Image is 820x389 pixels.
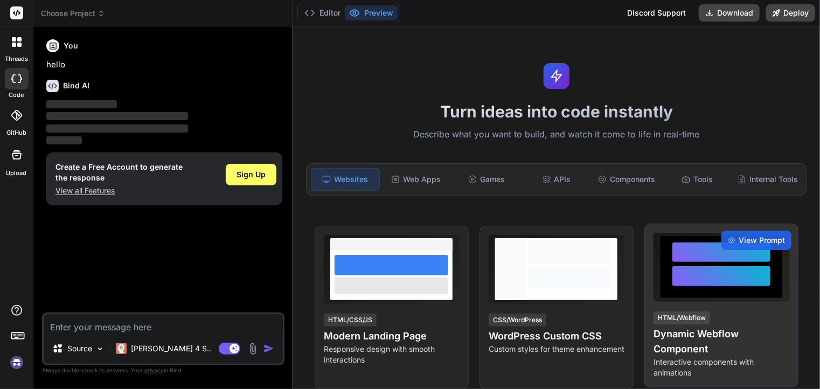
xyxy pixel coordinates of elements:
button: Download [699,4,760,22]
span: ‌ [46,100,117,108]
div: HTML/Webflow [654,311,710,324]
p: View all Features [55,185,183,196]
label: GitHub [6,128,26,137]
p: [PERSON_NAME] 4 S.. [131,343,211,354]
div: HTML/CSS/JS [324,314,377,327]
label: code [9,91,24,100]
span: Choose Project [41,8,105,19]
div: Websites [311,168,380,191]
p: Describe what you want to build, and watch it come to life in real-time [300,128,814,142]
span: privacy [144,367,164,373]
h4: Dynamic Webflow Component [654,327,789,357]
button: Editor [300,5,345,20]
span: ‌ [46,112,188,120]
span: ‌ [46,124,188,133]
span: View Prompt [739,235,785,246]
h4: Modern Landing Page [324,329,460,344]
p: Responsive design with smooth interactions [324,344,460,365]
div: CSS/WordPress [489,314,546,327]
img: Claude 4 Sonnet [116,343,127,354]
div: APIs [523,168,590,191]
label: threads [5,54,28,64]
button: Deploy [766,4,815,22]
img: Pick Models [95,344,105,353]
div: Web Apps [382,168,450,191]
p: Source [67,343,92,354]
div: Components [593,168,661,191]
img: icon [263,343,274,354]
p: Always double-check its answers. Your in Bind [42,365,284,376]
button: Preview [345,5,398,20]
div: Discord Support [621,4,692,22]
p: hello [46,59,282,71]
label: Upload [6,169,27,178]
p: Custom styles for theme enhancement [489,344,624,355]
h6: You [64,40,78,51]
h1: Create a Free Account to generate the response [55,162,183,183]
h6: Bind AI [63,80,89,91]
div: Tools [663,168,731,191]
span: ‌ [46,136,82,144]
img: signin [8,353,26,372]
h1: Turn ideas into code instantly [300,102,814,121]
span: Sign Up [237,169,266,180]
div: Games [453,168,520,191]
p: Interactive components with animations [654,357,789,378]
div: Internal Tools [733,168,802,191]
h4: WordPress Custom CSS [489,329,624,344]
img: attachment [247,343,259,355]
